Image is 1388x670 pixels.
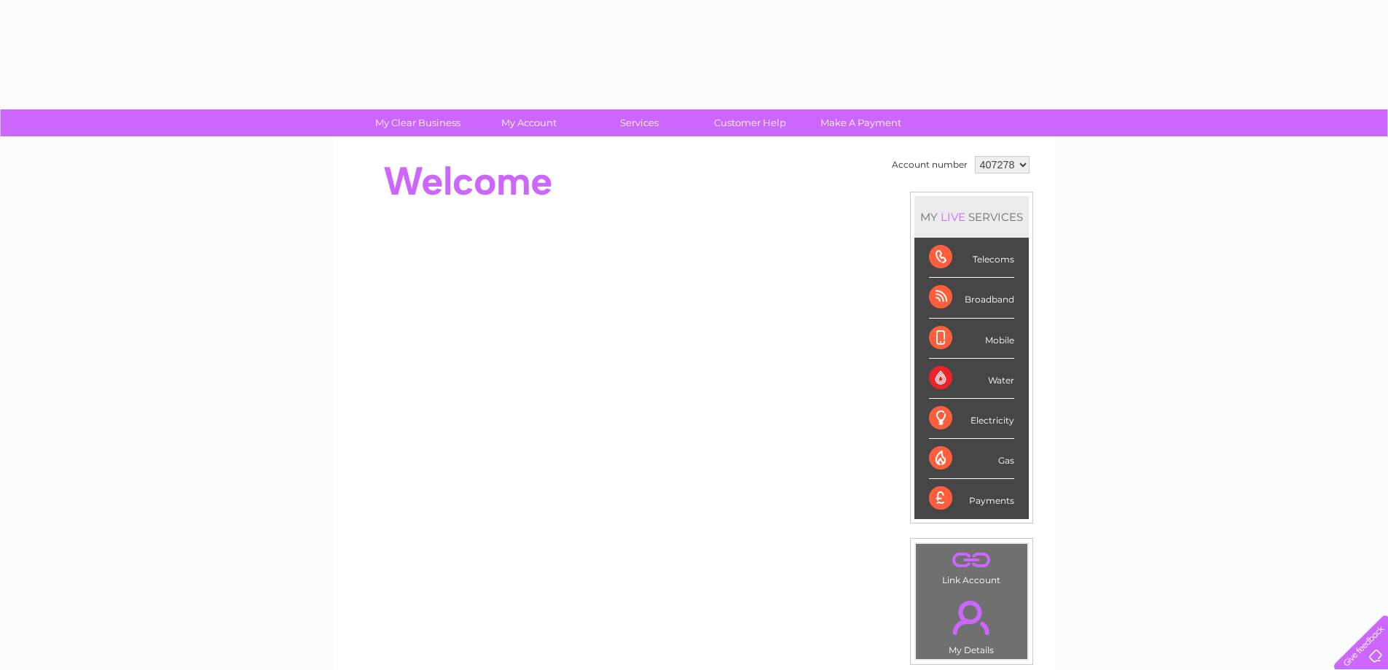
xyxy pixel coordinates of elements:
[929,359,1014,399] div: Water
[888,152,971,177] td: Account number
[915,543,1028,589] td: Link Account
[915,588,1028,660] td: My Details
[929,238,1014,278] div: Telecoms
[938,210,968,224] div: LIVE
[914,196,1029,238] div: MY SERVICES
[801,109,921,136] a: Make A Payment
[468,109,589,136] a: My Account
[358,109,478,136] a: My Clear Business
[690,109,810,136] a: Customer Help
[579,109,699,136] a: Services
[929,439,1014,479] div: Gas
[920,548,1024,573] a: .
[929,278,1014,318] div: Broadband
[929,399,1014,439] div: Electricity
[920,592,1024,643] a: .
[929,319,1014,359] div: Mobile
[929,479,1014,518] div: Payments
